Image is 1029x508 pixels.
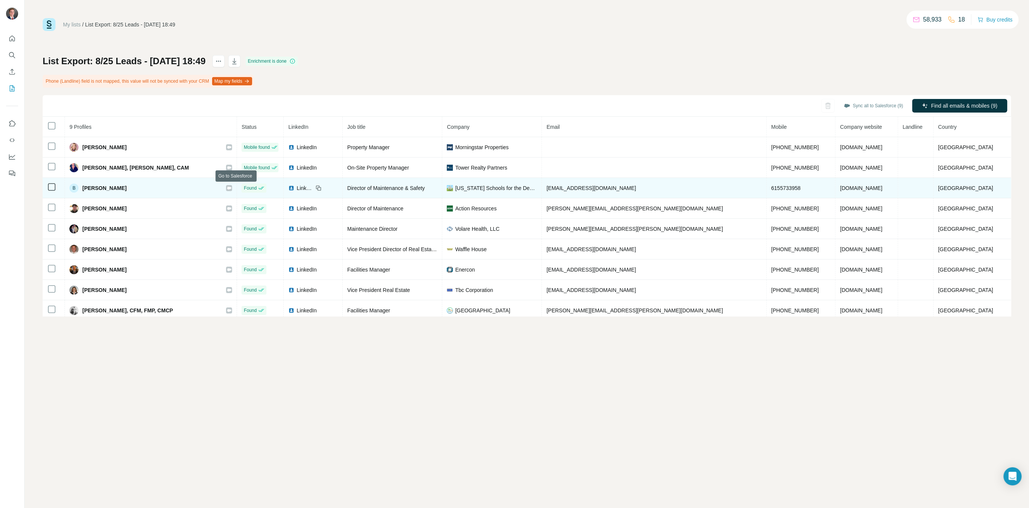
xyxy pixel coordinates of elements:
span: [PHONE_NUMBER] [771,287,819,293]
span: Action Resources [455,205,497,212]
span: Status [241,124,257,130]
span: Found [244,185,257,191]
span: 9 Profiles [69,124,91,130]
span: [PHONE_NUMBER] [771,307,819,313]
span: [GEOGRAPHIC_DATA] [938,246,993,252]
span: [GEOGRAPHIC_DATA] [938,287,993,293]
span: Country [938,124,957,130]
span: LinkedIn [297,144,317,151]
img: Avatar [69,245,78,254]
span: Tbc Corporation [455,286,493,294]
span: [US_STATE] Schools for the Deaf and the Blind [455,184,537,192]
img: LinkedIn logo [288,246,294,252]
span: Enercon [455,266,475,273]
span: [GEOGRAPHIC_DATA] [938,226,993,232]
span: [PHONE_NUMBER] [771,165,819,171]
span: Email [546,124,560,130]
span: Tower Realty Partners [455,164,507,171]
button: Find all emails & mobiles (9) [912,99,1007,113]
img: Avatar [69,286,78,295]
span: [GEOGRAPHIC_DATA] [938,165,993,171]
span: LinkedIn [297,205,317,212]
p: 18 [958,15,965,24]
span: Find all emails & mobiles (9) [931,102,997,110]
span: [DOMAIN_NAME] [840,287,882,293]
img: Avatar [6,8,18,20]
span: [PERSON_NAME] [82,184,126,192]
span: [EMAIL_ADDRESS][DOMAIN_NAME] [546,246,636,252]
img: LinkedIn logo [288,287,294,293]
div: Phone (Landline) field is not mapped, this value will not be synced with your CRM [43,75,254,88]
button: Use Surfe API [6,133,18,147]
img: Avatar [69,306,78,315]
span: Job title [347,124,365,130]
span: [PHONE_NUMBER] [771,144,819,150]
span: Facilities Manager [347,307,390,313]
img: LinkedIn logo [288,205,294,212]
span: [GEOGRAPHIC_DATA] [938,267,993,273]
button: actions [212,55,225,67]
span: [DOMAIN_NAME] [840,185,882,191]
button: Sync all to Salesforce (9) [838,100,908,111]
div: B [69,184,78,193]
span: [PHONE_NUMBER] [771,205,819,212]
span: [PERSON_NAME] [82,286,126,294]
button: My lists [6,82,18,95]
span: [PHONE_NUMBER] [771,226,819,232]
span: [GEOGRAPHIC_DATA] [455,307,510,314]
span: Mobile [771,124,787,130]
span: [EMAIL_ADDRESS][DOMAIN_NAME] [546,287,636,293]
span: Facilities Manager [347,267,390,273]
span: Company [447,124,469,130]
span: Found [244,287,257,293]
span: [PERSON_NAME] [82,205,126,212]
span: [DOMAIN_NAME] [840,205,882,212]
img: LinkedIn logo [288,307,294,313]
span: On-Site Property Manager [347,165,409,171]
img: LinkedIn logo [288,165,294,171]
span: [PERSON_NAME] [82,266,126,273]
img: company-logo [447,205,453,212]
img: company-logo [447,144,453,150]
img: Surfe Logo [43,18,55,31]
button: Map my fields [212,77,252,85]
span: [PERSON_NAME] [82,225,126,233]
span: [PERSON_NAME][EMAIL_ADDRESS][PERSON_NAME][DOMAIN_NAME] [546,307,723,313]
span: Mobile found [244,164,270,171]
span: 6155733958 [771,185,801,191]
p: 58,933 [923,15,941,24]
span: [PERSON_NAME][EMAIL_ADDRESS][PERSON_NAME][DOMAIN_NAME] [546,205,723,212]
button: Quick start [6,32,18,45]
img: company-logo [447,185,453,191]
span: Company website [840,124,882,130]
span: LinkedIn [297,246,317,253]
span: [PERSON_NAME] [82,246,126,253]
span: LinkedIn [297,266,317,273]
span: [DOMAIN_NAME] [840,165,882,171]
img: Avatar [69,204,78,213]
span: Director of Maintenance [347,205,403,212]
img: company-logo [447,267,453,273]
span: LinkedIn [297,286,317,294]
span: Vice President Real Estate [347,287,410,293]
button: Search [6,48,18,62]
span: [PERSON_NAME][EMAIL_ADDRESS][PERSON_NAME][DOMAIN_NAME] [546,226,723,232]
img: company-logo [447,246,453,252]
span: [EMAIL_ADDRESS][DOMAIN_NAME] [546,185,636,191]
img: LinkedIn logo [288,226,294,232]
span: Found [244,205,257,212]
li: / [82,21,84,28]
img: Avatar [69,265,78,274]
span: [GEOGRAPHIC_DATA] [938,185,993,191]
button: Enrich CSV [6,65,18,79]
span: [EMAIL_ADDRESS][DOMAIN_NAME] [546,267,636,273]
span: LinkedIn [297,225,317,233]
span: [PERSON_NAME] [82,144,126,151]
span: Found [244,307,257,314]
span: Maintenance Director [347,226,397,232]
img: LinkedIn logo [288,267,294,273]
div: Enrichment is done [246,57,298,66]
span: [DOMAIN_NAME] [840,307,882,313]
button: Feedback [6,167,18,180]
img: company-logo [447,226,453,232]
